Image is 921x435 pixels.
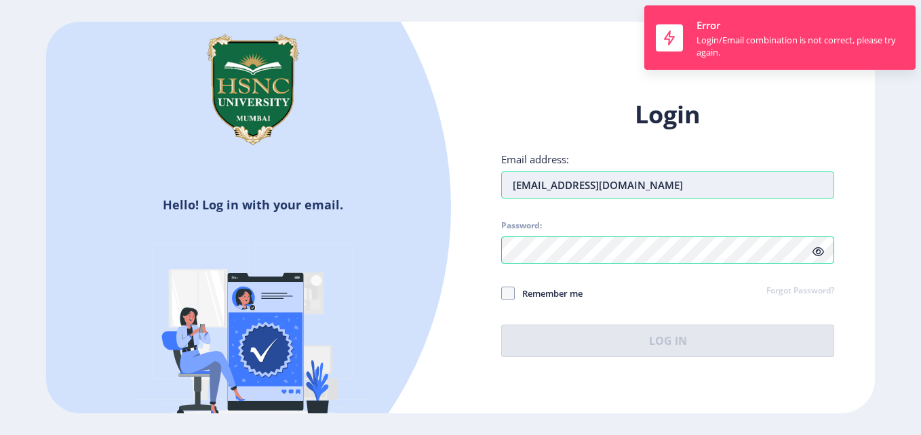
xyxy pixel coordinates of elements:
label: Password: [501,220,542,231]
div: Login/Email combination is not correct, please try again. [697,34,904,58]
input: Email address [501,171,834,199]
span: Error [697,18,720,32]
label: Email address: [501,152,569,166]
button: Log In [501,325,834,357]
span: Remember me [515,285,583,302]
a: Forgot Password? [766,285,834,297]
img: hsnc.png [185,22,321,157]
h1: Login [501,98,834,131]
